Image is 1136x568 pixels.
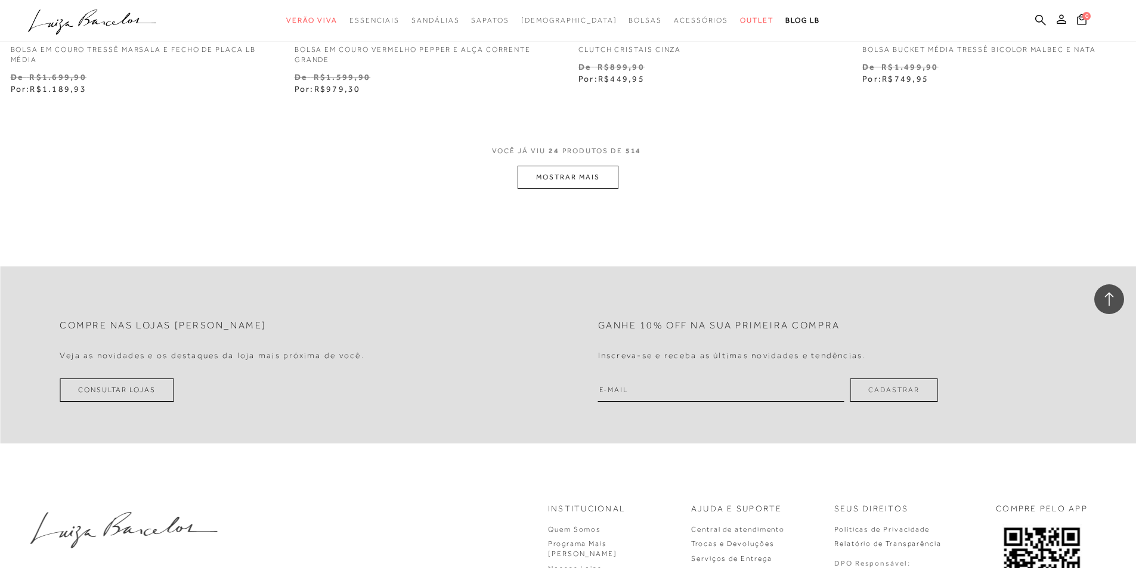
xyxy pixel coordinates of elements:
span: Verão Viva [286,16,338,24]
h4: Inscreva-se e receba as últimas novidades e tendências. [598,350,866,361]
a: categoryNavScreenReaderText [286,10,338,32]
a: BOLSA EM COURO TRESSÊ MARSALA E FECHO DE PLACA LB MÉDIA [2,38,283,65]
span: Por: [295,84,361,94]
span: [DEMOGRAPHIC_DATA] [521,16,617,24]
a: categoryNavScreenReaderText [674,10,728,32]
button: Cadastrar [850,378,937,402]
a: Serviços de Entrega [691,554,772,563]
a: BOLSA EM COURO VERMELHO PEPPER E ALÇA CORRENTE GRANDE [286,38,567,65]
span: BLOG LB [785,16,820,24]
span: Sapatos [471,16,509,24]
a: categoryNavScreenReaderText [349,10,400,32]
span: Essenciais [349,16,400,24]
a: categoryNavScreenReaderText [471,10,509,32]
span: R$749,95 [882,74,928,83]
a: Consultar Lojas [60,378,174,402]
span: 514 [626,147,642,155]
a: noSubCategoriesText [521,10,617,32]
span: Bolsas [629,16,662,24]
span: Por: [11,84,86,94]
p: COMPRE PELO APP [996,503,1088,515]
a: categoryNavScreenReaderText [629,10,662,32]
a: Relatório de Transparência [834,539,942,548]
p: Institucional [548,503,626,515]
button: 0 [1073,13,1090,29]
small: R$1.599,90 [314,72,370,82]
img: luiza-barcelos.png [30,512,217,548]
a: BLOG LB [785,10,820,32]
span: 0 [1082,12,1091,20]
h4: Veja as novidades e os destaques da loja mais próxima de você. [60,350,364,361]
a: Central de atendimento [691,525,785,533]
input: E-mail [598,378,844,402]
a: CLUTCH CRISTAIS CINZA [569,38,850,55]
a: BOLSA BUCKET MÉDIA TRESSÊ BICOLOR MALBEC E NATA [853,38,1134,55]
a: Quem Somos [548,525,601,533]
small: R$1.699,90 [29,72,86,82]
a: categoryNavScreenReaderText [740,10,773,32]
span: Acessórios [674,16,728,24]
span: R$979,30 [314,84,361,94]
a: Programa Mais [PERSON_NAME] [548,539,617,558]
span: Outlet [740,16,773,24]
small: De [578,62,591,72]
span: VOCÊ JÁ VIU PRODUTOS DE [492,147,645,155]
span: Por: [578,74,645,83]
a: Políticas de Privacidade [834,525,930,533]
a: Trocas e Devoluções [691,539,774,548]
p: Seus Direitos [834,503,908,515]
small: De [295,72,307,82]
small: R$899,90 [598,62,645,72]
a: categoryNavScreenReaderText [411,10,459,32]
span: R$449,95 [598,74,645,83]
small: R$1.499,90 [881,62,938,72]
small: De [11,72,23,82]
span: R$1.189,93 [30,84,86,94]
h2: Ganhe 10% off na sua primeira compra [598,320,840,331]
button: MOSTRAR MAIS [518,166,618,189]
span: Por: [862,74,928,83]
span: Sandálias [411,16,459,24]
span: 24 [549,147,559,155]
h2: Compre nas lojas [PERSON_NAME] [60,320,267,331]
p: Ajuda e Suporte [691,503,782,515]
small: De [862,62,875,72]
